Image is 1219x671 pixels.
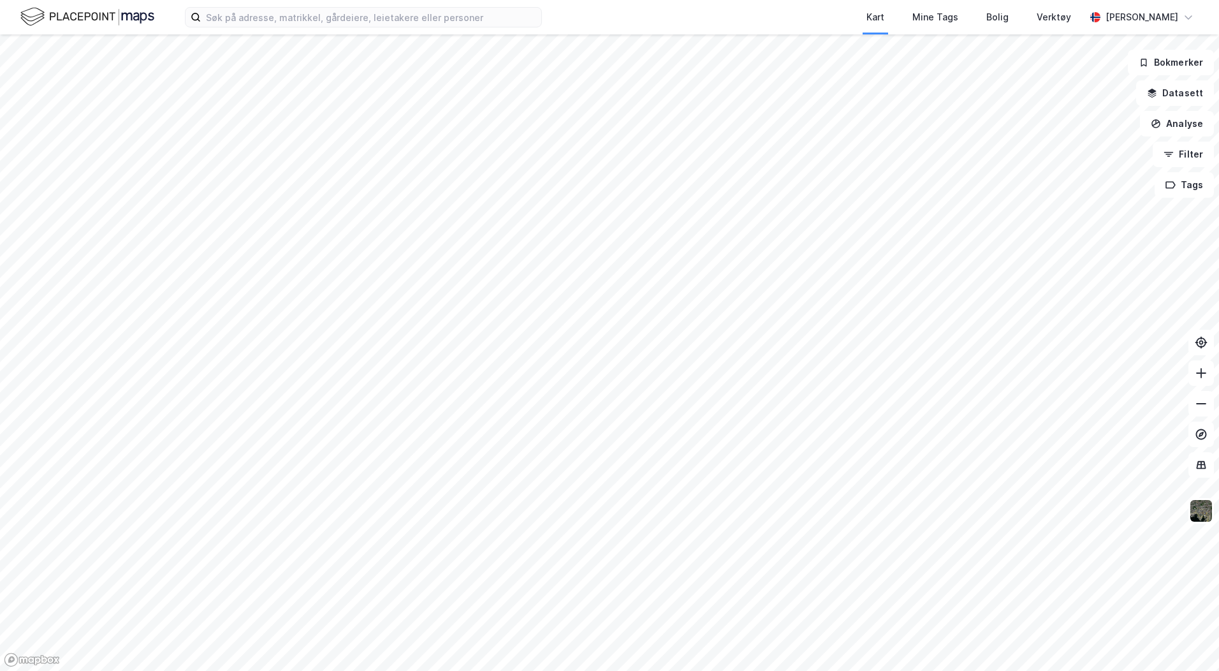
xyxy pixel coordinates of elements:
[1136,80,1214,106] button: Datasett
[1140,111,1214,136] button: Analyse
[1155,172,1214,198] button: Tags
[20,6,154,28] img: logo.f888ab2527a4732fd821a326f86c7f29.svg
[1037,10,1071,25] div: Verktøy
[1189,499,1213,523] img: 9k=
[1106,10,1178,25] div: [PERSON_NAME]
[4,653,60,667] a: Mapbox homepage
[986,10,1009,25] div: Bolig
[201,8,541,27] input: Søk på adresse, matrikkel, gårdeiere, leietakere eller personer
[1128,50,1214,75] button: Bokmerker
[912,10,958,25] div: Mine Tags
[1155,610,1219,671] div: Kontrollprogram for chat
[1155,610,1219,671] iframe: Chat Widget
[866,10,884,25] div: Kart
[1153,142,1214,167] button: Filter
